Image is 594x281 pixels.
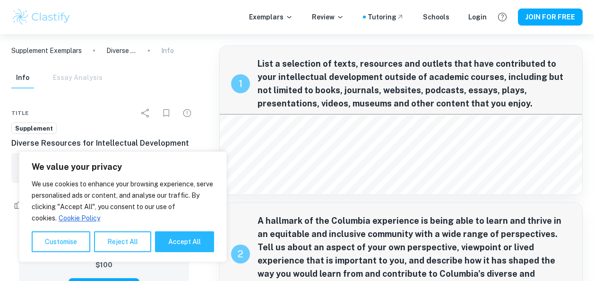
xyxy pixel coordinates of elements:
div: recipe [231,245,250,263]
p: Diverse Resources for Intellectual Development [106,45,137,56]
p: Exemplars [249,12,293,22]
p: Review [312,12,344,22]
button: Info [11,68,34,88]
a: Supplement Exemplars [11,45,82,56]
p: Info [161,45,174,56]
a: Supplement [11,123,57,134]
button: JOIN FOR FREE [518,9,583,26]
div: Share [136,104,155,123]
div: We value your privacy [19,151,227,262]
button: Accept All [155,231,214,252]
span: Title [11,109,29,117]
a: Login [468,12,487,22]
a: Schools [423,12,449,22]
div: Like [11,197,36,212]
button: Reject All [94,231,151,252]
img: Clastify logo [11,8,71,26]
p: We use cookies to enhance your browsing experience, serve personalised ads or content, and analys... [32,178,214,224]
button: Help and Feedback [494,9,510,25]
span: List a selection of texts, resources and outlets that have contributed to your intellectual devel... [258,57,571,110]
h6: Diverse Resources for Intellectual Development [11,138,197,149]
div: Report issue [178,104,197,123]
a: Cookie Policy [58,214,101,222]
span: Supplement [12,124,56,133]
button: Customise [32,231,90,252]
p: We value your privacy [32,161,214,173]
a: Tutoring [368,12,404,22]
div: Bookmark [157,104,176,123]
div: recipe [231,74,250,93]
